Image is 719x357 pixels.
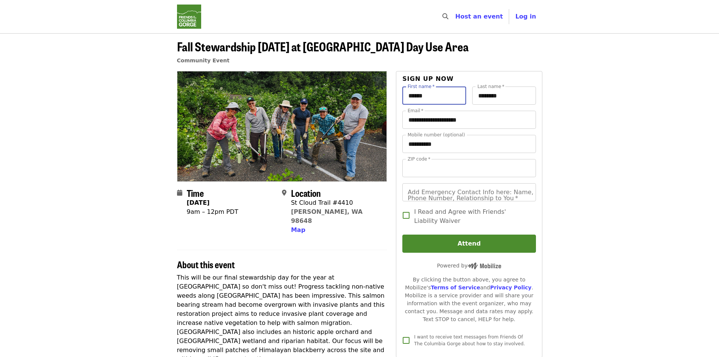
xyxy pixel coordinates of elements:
input: First name [402,87,466,105]
label: Last name [477,84,504,89]
img: Powered by Mobilize [468,263,501,269]
input: ZIP code [402,159,536,177]
span: Powered by [437,263,501,269]
div: 9am – 12pm PDT [187,207,239,216]
label: Mobile number (optional) [408,133,465,137]
a: Community Event [177,57,229,63]
img: Friends Of The Columbia Gorge - Home [177,5,201,29]
input: Mobile number (optional) [402,135,536,153]
label: Email [408,108,423,113]
span: Log in [515,13,536,20]
i: search icon [442,13,448,20]
input: Search [453,8,459,26]
button: Attend [402,235,536,253]
div: By clicking the button above, you agree to Mobilize's and . Mobilize is a service provider and wi... [402,276,536,323]
span: Fall Stewardship [DATE] at [GEOGRAPHIC_DATA] Day Use Area [177,37,469,55]
input: Last name [472,87,536,105]
span: I want to receive text messages from Friends Of The Columbia Gorge about how to stay involved. [414,334,525,346]
img: Fall Stewardship Saturday at St. Cloud Day Use Area organized by Friends Of The Columbia Gorge [177,71,387,181]
span: Location [291,186,321,199]
span: About this event [177,258,235,271]
button: Log in [509,9,542,24]
a: Terms of Service [431,284,480,291]
label: First name [408,84,435,89]
a: Privacy Policy [490,284,531,291]
strong: [DATE] [187,199,210,206]
a: [PERSON_NAME], WA 98648 [291,208,363,224]
span: Sign up now [402,75,454,82]
label: ZIP code [408,157,430,161]
input: Add Emergency Contact Info here: Name, Phone Number, Relationship to You [402,183,536,201]
input: Email [402,111,536,129]
button: Map [291,226,305,235]
i: map-marker-alt icon [282,189,286,196]
i: calendar icon [177,189,182,196]
div: St Cloud Trail #4410 [291,198,381,207]
a: Host an event [455,13,503,20]
span: I Read and Agree with Friends' Liability Waiver [414,207,530,226]
span: Time [187,186,204,199]
span: Map [291,226,305,233]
